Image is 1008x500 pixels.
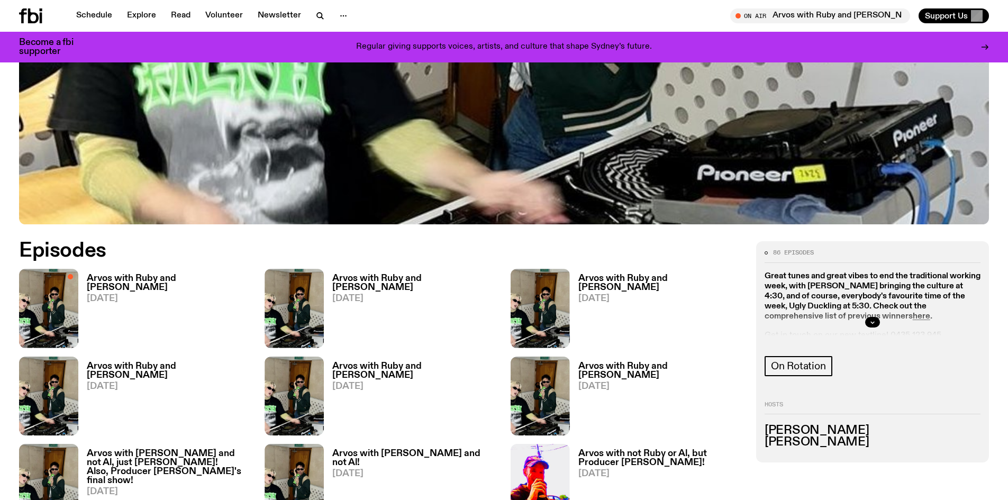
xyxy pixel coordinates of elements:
[765,402,980,414] h2: Hosts
[765,425,980,437] h3: [PERSON_NAME]
[332,382,497,391] span: [DATE]
[765,437,980,448] h3: [PERSON_NAME]
[70,8,119,23] a: Schedule
[265,357,324,435] img: Ruby wears a Collarbones t shirt and pretends to play the DJ decks, Al sings into a pringles can....
[578,469,743,478] span: [DATE]
[511,269,570,348] img: Ruby wears a Collarbones t shirt and pretends to play the DJ decks, Al sings into a pringles can....
[121,8,162,23] a: Explore
[87,362,252,380] h3: Arvos with Ruby and [PERSON_NAME]
[332,449,497,467] h3: Arvos with [PERSON_NAME] and not Al!
[265,269,324,348] img: Ruby wears a Collarbones t shirt and pretends to play the DJ decks, Al sings into a pringles can....
[19,241,661,260] h2: Episodes
[87,487,252,496] span: [DATE]
[251,8,307,23] a: Newsletter
[78,362,252,435] a: Arvos with Ruby and [PERSON_NAME][DATE]
[765,356,832,376] a: On Rotation
[773,250,814,256] span: 86 episodes
[87,294,252,303] span: [DATE]
[332,294,497,303] span: [DATE]
[511,357,570,435] img: Ruby wears a Collarbones t shirt and pretends to play the DJ decks, Al sings into a pringles can....
[356,42,652,52] p: Regular giving supports voices, artists, and culture that shape Sydney’s future.
[919,8,989,23] button: Support Us
[730,8,910,23] button: On AirArvos with Ruby and [PERSON_NAME]
[165,8,197,23] a: Read
[771,360,826,372] span: On Rotation
[19,357,78,435] img: Ruby wears a Collarbones t shirt and pretends to play the DJ decks, Al sings into a pringles can....
[332,362,497,380] h3: Arvos with Ruby and [PERSON_NAME]
[87,449,252,485] h3: Arvos with [PERSON_NAME] and not Al, just [PERSON_NAME]! Also, Producer [PERSON_NAME]'s final show!
[578,382,743,391] span: [DATE]
[570,274,743,348] a: Arvos with Ruby and [PERSON_NAME][DATE]
[578,274,743,292] h3: Arvos with Ruby and [PERSON_NAME]
[578,362,743,380] h3: Arvos with Ruby and [PERSON_NAME]
[332,274,497,292] h3: Arvos with Ruby and [PERSON_NAME]
[578,294,743,303] span: [DATE]
[324,274,497,348] a: Arvos with Ruby and [PERSON_NAME][DATE]
[332,469,497,478] span: [DATE]
[570,362,743,435] a: Arvos with Ruby and [PERSON_NAME][DATE]
[324,362,497,435] a: Arvos with Ruby and [PERSON_NAME][DATE]
[78,274,252,348] a: Arvos with Ruby and [PERSON_NAME][DATE]
[87,274,252,292] h3: Arvos with Ruby and [PERSON_NAME]
[19,269,78,348] img: Ruby wears a Collarbones t shirt and pretends to play the DJ decks, Al sings into a pringles can....
[87,382,252,391] span: [DATE]
[578,449,743,467] h3: Arvos with not Ruby or Al, but Producer [PERSON_NAME]!
[925,11,968,21] span: Support Us
[765,272,980,321] strong: Great tunes and great vibes to end the traditional working week, with [PERSON_NAME] bringing the ...
[19,38,87,56] h3: Become a fbi supporter
[199,8,249,23] a: Volunteer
